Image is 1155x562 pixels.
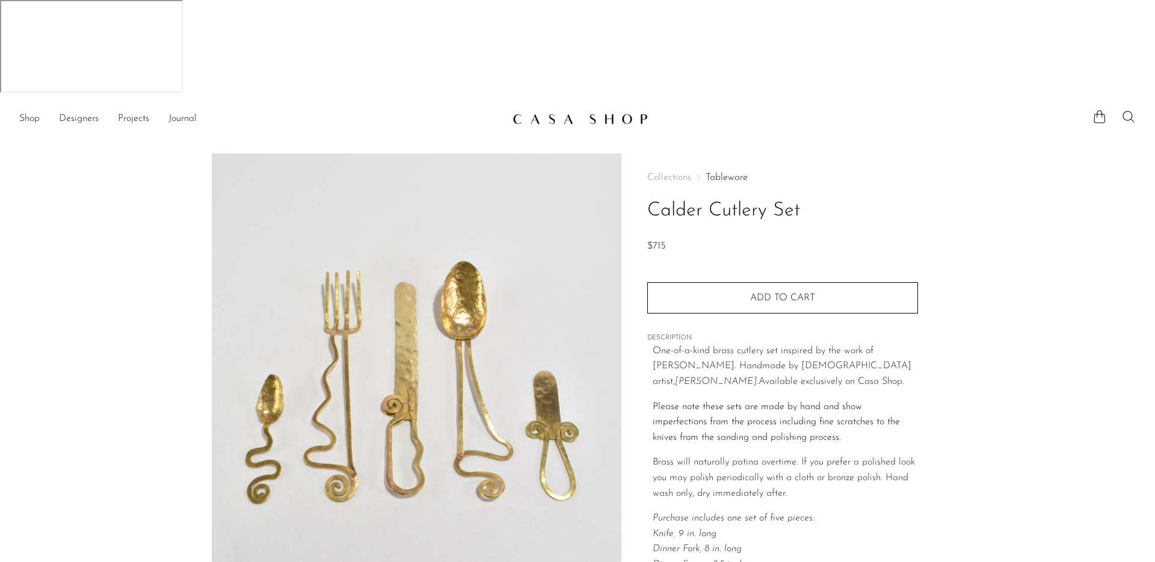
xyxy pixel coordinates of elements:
span: Collections [647,173,691,182]
em: [PERSON_NAME]. [675,377,759,386]
nav: Desktop navigation [19,109,503,129]
ul: NEW HEADER MENU [19,109,503,129]
h1: Calder Cutlery Set [647,196,918,226]
nav: Breadcrumbs [647,173,918,182]
a: Projects [118,111,149,127]
span: DESCRIPTION [647,333,918,344]
a: Shop [19,111,40,127]
p: Brass will naturally patina overtime. If you prefer a polished look you may polish periodically w... [653,455,918,501]
p: One-of-a-kind brass cutlery set inspired by the work of [PERSON_NAME]. Handmade by [DEMOGRAPHIC_D... [653,344,918,390]
span: Add to cart [750,293,815,303]
button: Add to cart [647,282,918,313]
a: Designers [59,111,99,127]
span: $715 [647,241,665,251]
span: Please note these sets are made by hand and show imperfections from the process including fine sc... [653,402,900,442]
a: Journal [168,111,197,127]
a: Tableware [706,173,748,182]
